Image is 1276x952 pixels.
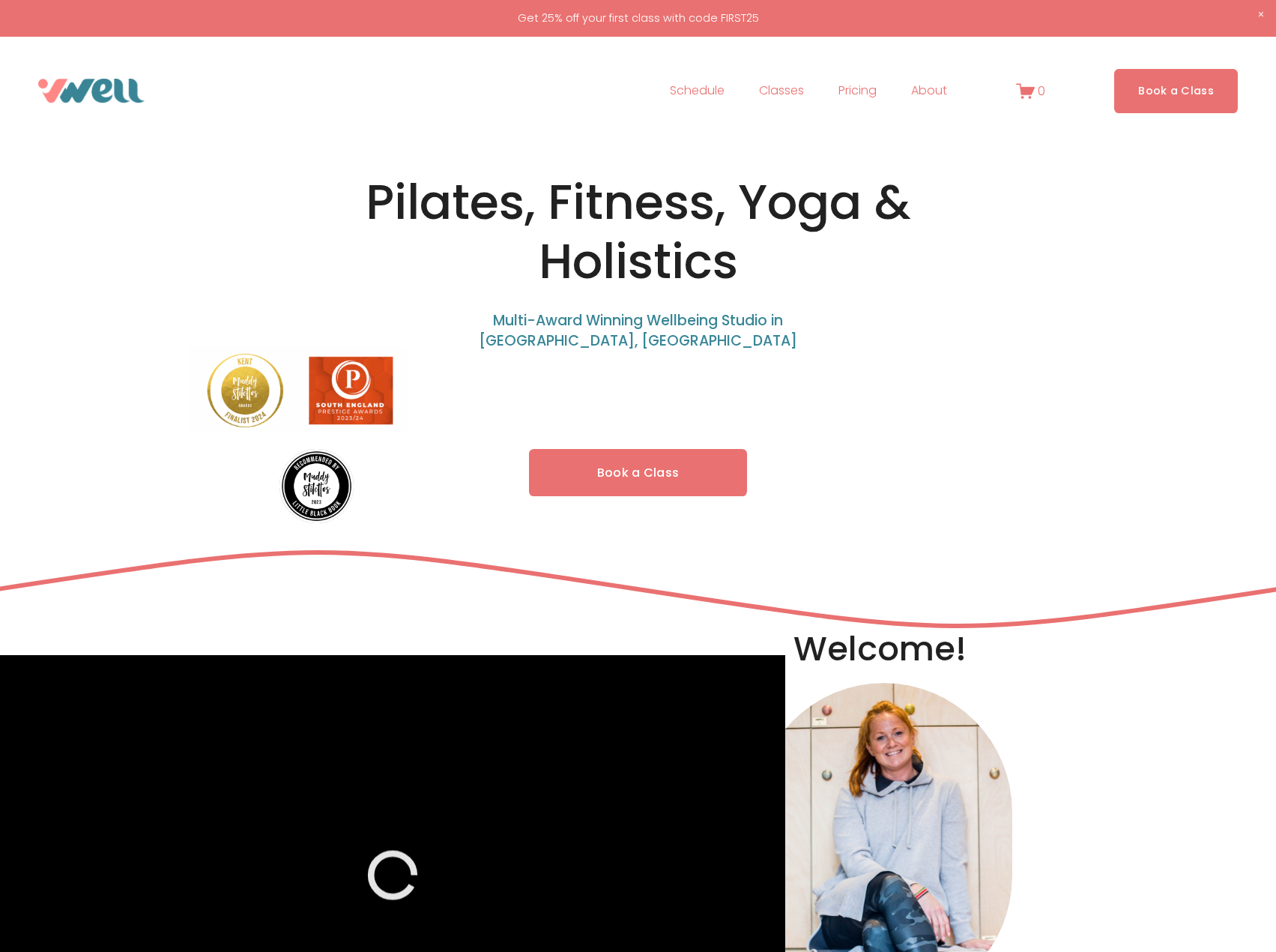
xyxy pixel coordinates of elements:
[1016,82,1046,100] a: 0 items in cart
[302,173,974,292] h1: Pilates, Fitness, Yoga & Holistics
[911,79,947,103] a: folder dropdown
[529,449,748,496] a: Book a Class
[838,79,877,103] a: Pricing
[759,79,804,103] a: folder dropdown
[38,79,145,103] img: VWell
[911,80,947,102] span: About
[1114,69,1238,113] a: Book a Class
[670,79,725,103] a: Schedule
[1038,82,1045,100] span: 0
[793,627,974,671] h2: Welcome!
[479,310,797,351] span: Multi-Award Winning Wellbeing Studio in [GEOGRAPHIC_DATA], [GEOGRAPHIC_DATA]
[759,80,804,102] span: Classes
